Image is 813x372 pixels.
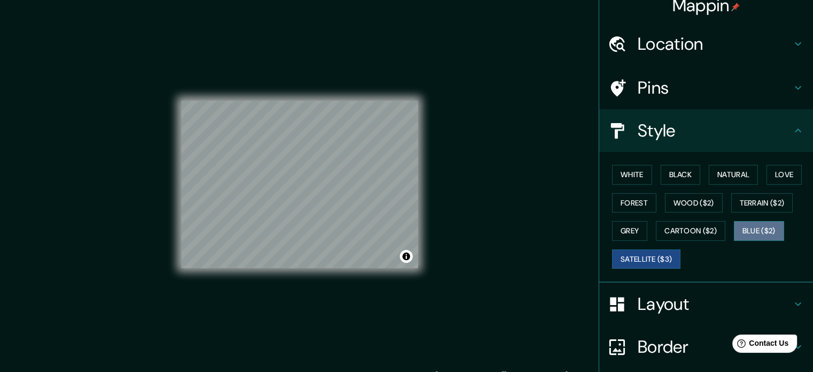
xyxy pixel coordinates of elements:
[766,165,802,185] button: Love
[599,325,813,368] div: Border
[599,66,813,109] div: Pins
[709,165,758,185] button: Natural
[612,193,656,213] button: Forest
[638,120,792,141] h4: Style
[638,33,792,55] h4: Location
[599,109,813,152] div: Style
[718,330,801,360] iframe: Help widget launcher
[400,250,413,263] button: Toggle attribution
[638,77,792,98] h4: Pins
[638,336,792,358] h4: Border
[665,193,723,213] button: Wood ($2)
[638,293,792,315] h4: Layout
[731,3,740,11] img: pin-icon.png
[661,165,701,185] button: Black
[599,283,813,325] div: Layout
[656,221,725,241] button: Cartoon ($2)
[181,101,418,268] canvas: Map
[731,193,793,213] button: Terrain ($2)
[612,221,647,241] button: Grey
[612,165,652,185] button: White
[734,221,784,241] button: Blue ($2)
[599,22,813,65] div: Location
[612,249,680,269] button: Satellite ($3)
